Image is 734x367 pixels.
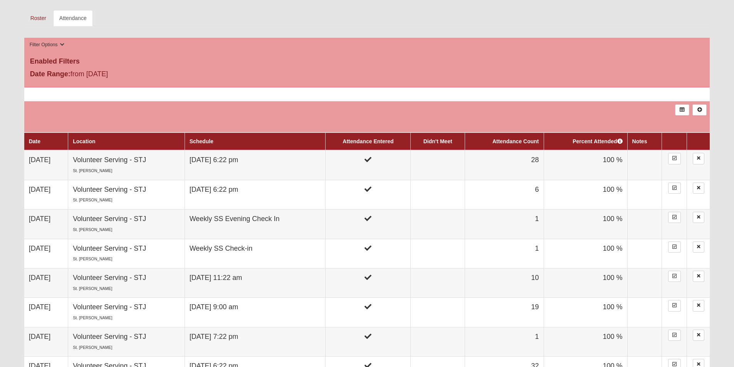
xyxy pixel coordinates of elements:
[423,138,452,144] a: Didn't Meet
[73,138,95,144] a: Location
[693,271,704,282] a: Delete
[668,271,681,282] a: Enter Attendance
[68,150,185,180] td: Volunteer Serving - STJ
[668,183,681,194] a: Enter Attendance
[465,239,544,268] td: 1
[465,298,544,327] td: 19
[68,268,185,298] td: Volunteer Serving - STJ
[73,286,112,291] small: St. [PERSON_NAME]
[68,327,185,356] td: Volunteer Serving - STJ
[693,300,704,311] a: Delete
[668,212,681,223] a: Enter Attendance
[668,300,681,311] a: Enter Attendance
[465,180,544,209] td: 6
[24,150,68,180] td: [DATE]
[27,41,67,49] button: Filter Options
[465,150,544,180] td: 28
[185,268,326,298] td: [DATE] 11:22 am
[544,327,627,356] td: 100 %
[24,69,253,81] div: from [DATE]
[544,209,627,239] td: 100 %
[492,138,539,144] a: Attendance Count
[693,330,704,341] a: Delete
[668,330,681,341] a: Enter Attendance
[668,153,681,164] a: Enter Attendance
[73,168,112,173] small: St. [PERSON_NAME]
[53,10,93,26] a: Attendance
[632,138,647,144] a: Notes
[73,227,112,232] small: St. [PERSON_NAME]
[185,209,326,239] td: Weekly SS Evening Check In
[343,138,393,144] a: Attendance Entered
[24,239,68,268] td: [DATE]
[185,239,326,268] td: Weekly SS Check-in
[675,104,689,116] a: Export to Excel
[693,183,704,194] a: Delete
[544,150,627,180] td: 100 %
[465,327,544,356] td: 1
[73,345,112,350] small: St. [PERSON_NAME]
[24,327,68,356] td: [DATE]
[544,298,627,327] td: 100 %
[24,209,68,239] td: [DATE]
[465,268,544,298] td: 10
[185,180,326,209] td: [DATE] 6:22 pm
[24,268,68,298] td: [DATE]
[68,180,185,209] td: Volunteer Serving - STJ
[24,180,68,209] td: [DATE]
[68,209,185,239] td: Volunteer Serving - STJ
[24,10,52,26] a: Roster
[73,315,112,320] small: St. [PERSON_NAME]
[544,268,627,298] td: 100 %
[190,138,213,144] a: Schedule
[693,212,704,223] a: Delete
[68,298,185,327] td: Volunteer Serving - STJ
[29,138,40,144] a: Date
[692,104,707,116] a: Alt+N
[30,57,704,66] h4: Enabled Filters
[465,209,544,239] td: 1
[573,138,622,144] a: Percent Attended
[24,298,68,327] td: [DATE]
[73,198,112,202] small: St. [PERSON_NAME]
[185,327,326,356] td: [DATE] 7:22 pm
[68,239,185,268] td: Volunteer Serving - STJ
[30,69,71,79] label: Date Range:
[185,150,326,180] td: [DATE] 6:22 pm
[185,298,326,327] td: [DATE] 9:00 am
[544,239,627,268] td: 100 %
[544,180,627,209] td: 100 %
[693,241,704,253] a: Delete
[73,256,112,261] small: St. [PERSON_NAME]
[668,241,681,253] a: Enter Attendance
[693,153,704,164] a: Delete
